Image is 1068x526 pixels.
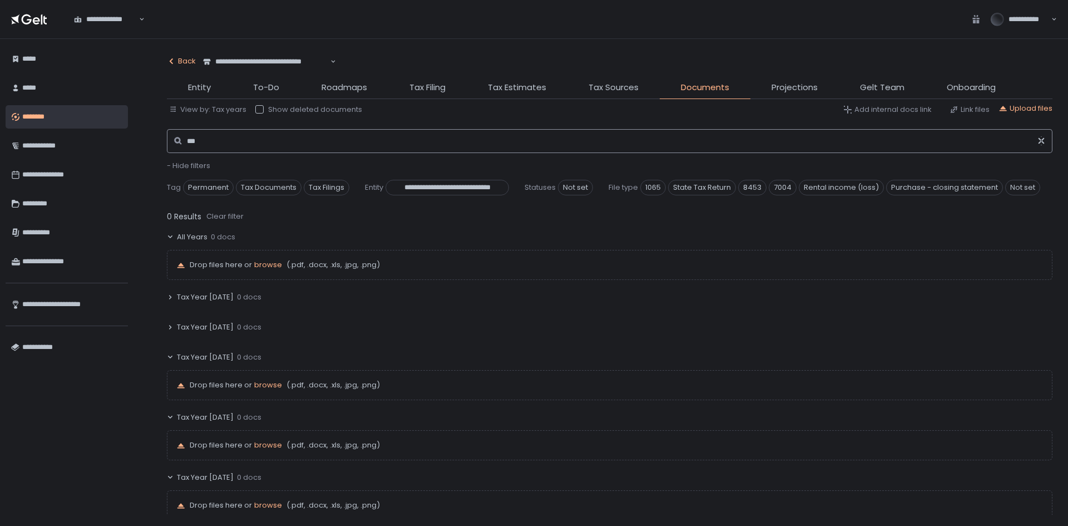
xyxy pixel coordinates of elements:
[137,14,138,25] input: Search for option
[190,440,1043,450] p: Drop files here or
[177,232,207,242] span: All Years
[190,500,1043,510] p: Drop files here or
[254,260,282,270] button: browse
[322,81,367,94] span: Roadmaps
[769,180,797,195] span: 7004
[190,380,1043,390] p: Drop files here or
[284,500,380,510] span: (.pdf, .docx, .xls, .jpg, .png)
[799,180,884,195] span: Rental income (loss)
[525,183,556,193] span: Statuses
[488,81,546,94] span: Tax Estimates
[177,322,234,332] span: Tax Year [DATE]
[206,212,244,222] div: Clear filter
[254,259,282,270] span: browse
[1005,180,1040,195] span: Not set
[409,81,446,94] span: Tax Filing
[167,211,201,222] span: 0 Results
[284,260,380,270] span: (.pdf, .docx, .xls, .jpg, .png)
[886,180,1003,195] span: Purchase - closing statement
[998,104,1052,114] button: Upload files
[167,183,181,193] span: Tag
[589,81,639,94] span: Tax Sources
[284,440,380,450] span: (.pdf, .docx, .xls, .jpg, .png)
[254,380,282,390] button: browse
[950,105,990,115] button: Link files
[190,260,1043,270] p: Drop files here or
[211,232,235,242] span: 0 docs
[177,473,234,483] span: Tax Year [DATE]
[237,322,261,332] span: 0 docs
[167,50,196,72] button: Back
[169,105,246,115] button: View by: Tax years
[254,500,282,510] button: browse
[860,81,904,94] span: Gelt Team
[253,81,279,94] span: To-Do
[196,50,336,73] div: Search for option
[167,161,210,171] button: - Hide filters
[254,440,282,450] button: browse
[668,180,736,195] span: State Tax Return
[67,8,145,31] div: Search for option
[236,180,301,195] span: Tax Documents
[237,352,261,362] span: 0 docs
[254,380,282,390] span: browse
[177,292,234,302] span: Tax Year [DATE]
[183,180,234,195] span: Permanent
[237,412,261,422] span: 0 docs
[947,81,996,94] span: Onboarding
[304,180,349,195] span: Tax Filings
[640,180,666,195] span: 1065
[177,412,234,422] span: Tax Year [DATE]
[177,352,234,362] span: Tax Year [DATE]
[188,81,211,94] span: Entity
[843,105,932,115] button: Add internal docs link
[254,440,282,450] span: browse
[772,81,818,94] span: Projections
[167,160,210,171] span: - Hide filters
[237,292,261,302] span: 0 docs
[237,473,261,483] span: 0 docs
[609,183,638,193] span: File type
[167,56,196,66] div: Back
[738,180,767,195] span: 8453
[681,81,729,94] span: Documents
[558,180,593,195] span: Not set
[365,183,383,193] span: Entity
[284,380,380,390] span: (.pdf, .docx, .xls, .jpg, .png)
[206,211,244,222] button: Clear filter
